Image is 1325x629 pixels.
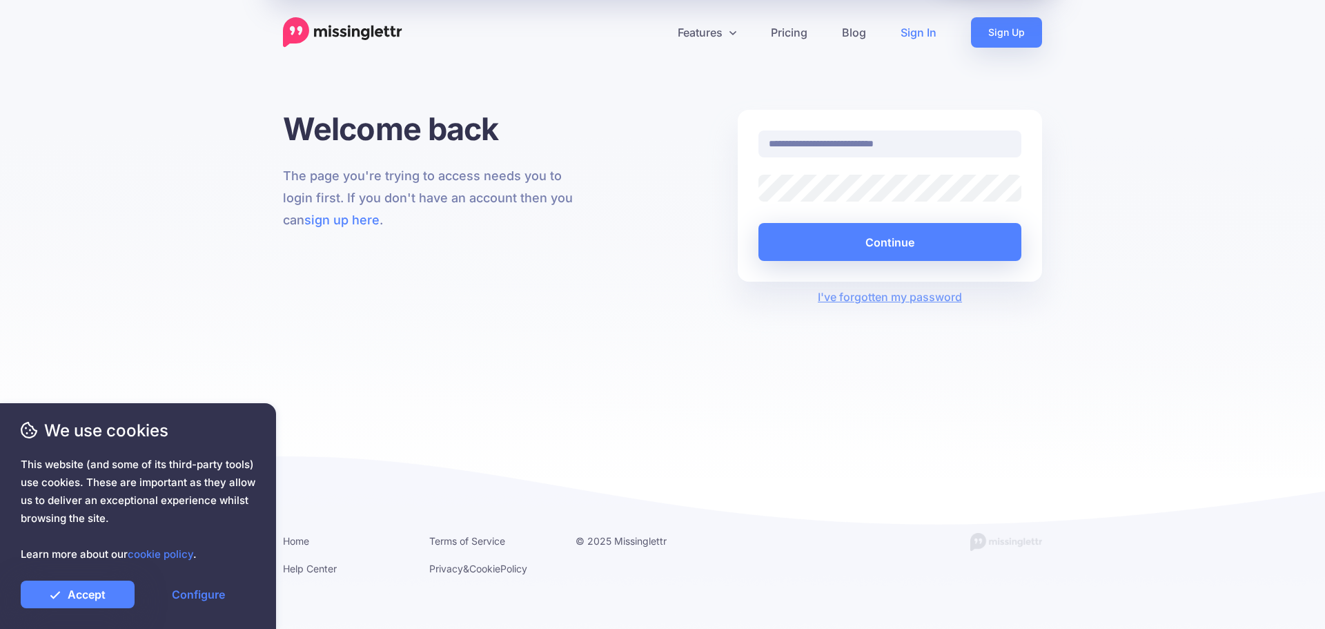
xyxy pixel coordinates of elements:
li: © 2025 Missinglettr [576,532,701,550]
a: Configure [141,581,255,608]
a: Features [660,17,754,48]
a: Privacy [429,563,463,574]
a: Sign Up [971,17,1042,48]
a: Home [283,535,309,547]
a: I've forgotten my password [818,290,962,304]
a: Cookie [469,563,500,574]
a: Accept [21,581,135,608]
li: & Policy [429,560,555,577]
a: Sign In [883,17,954,48]
a: sign up here [304,213,380,227]
span: This website (and some of its third-party tools) use cookies. These are important as they allow u... [21,456,255,563]
a: Blog [825,17,883,48]
a: cookie policy [128,548,193,561]
p: The page you're trying to access needs you to login first. If you don't have an account then you ... [283,165,587,231]
span: We use cookies [21,418,255,443]
button: Continue [758,223,1021,261]
a: Help Center [283,563,337,574]
h1: Welcome back [283,110,587,148]
a: Pricing [754,17,825,48]
a: Terms of Service [429,535,505,547]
